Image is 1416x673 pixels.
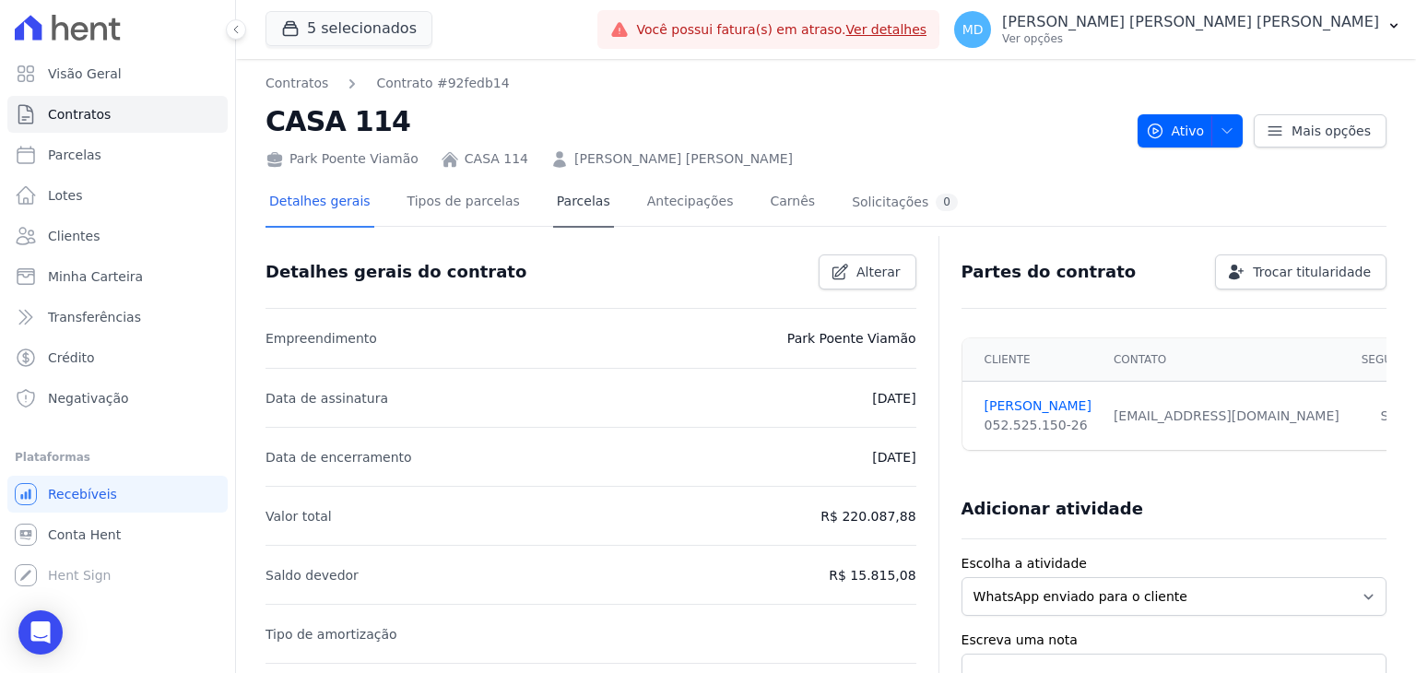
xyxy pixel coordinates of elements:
[872,387,915,409] p: [DATE]
[404,179,524,228] a: Tipos de parcelas
[48,308,141,326] span: Transferências
[48,227,100,245] span: Clientes
[985,396,1091,416] a: [PERSON_NAME]
[48,485,117,503] span: Recebíveis
[265,74,510,93] nav: Breadcrumb
[48,105,111,124] span: Contratos
[1146,114,1205,148] span: Ativo
[1002,31,1379,46] p: Ver opções
[820,505,915,527] p: R$ 220.087,88
[787,327,916,349] p: Park Poente Viamão
[985,416,1091,435] div: 052.525.150-26
[265,74,1123,93] nav: Breadcrumb
[265,505,332,527] p: Valor total
[7,136,228,173] a: Parcelas
[7,258,228,295] a: Minha Carteira
[643,179,737,228] a: Antecipações
[7,96,228,133] a: Contratos
[1114,407,1339,426] div: [EMAIL_ADDRESS][DOMAIN_NAME]
[962,631,1386,650] label: Escreva uma nota
[962,554,1386,573] label: Escolha a atividade
[265,179,374,228] a: Detalhes gerais
[48,146,101,164] span: Parcelas
[48,525,121,544] span: Conta Hent
[265,387,388,409] p: Data de assinatura
[848,179,962,228] a: Solicitações0
[766,179,819,228] a: Carnês
[48,389,129,407] span: Negativação
[265,149,419,169] div: Park Poente Viamão
[265,261,526,283] h3: Detalhes gerais do contrato
[376,74,509,93] a: Contrato #92fedb14
[962,23,984,36] span: MD
[553,179,614,228] a: Parcelas
[962,498,1143,520] h3: Adicionar atividade
[7,476,228,513] a: Recebíveis
[1002,13,1379,31] p: [PERSON_NAME] [PERSON_NAME] [PERSON_NAME]
[1103,338,1351,382] th: Contato
[18,610,63,655] div: Open Intercom Messenger
[265,100,1123,142] h2: CASA 114
[856,263,901,281] span: Alterar
[265,564,359,586] p: Saldo devedor
[829,564,915,586] p: R$ 15.815,08
[1292,122,1371,140] span: Mais opções
[939,4,1416,55] button: MD [PERSON_NAME] [PERSON_NAME] [PERSON_NAME] Ver opções
[636,20,926,40] span: Você possui fatura(s) em atraso.
[7,177,228,214] a: Lotes
[872,446,915,468] p: [DATE]
[846,22,927,37] a: Ver detalhes
[265,11,432,46] button: 5 selecionados
[852,194,958,211] div: Solicitações
[265,327,377,349] p: Empreendimento
[265,446,412,468] p: Data de encerramento
[962,338,1103,382] th: Cliente
[1138,114,1244,148] button: Ativo
[48,348,95,367] span: Crédito
[48,65,122,83] span: Visão Geral
[15,446,220,468] div: Plataformas
[1254,114,1386,148] a: Mais opções
[574,149,793,169] a: [PERSON_NAME] [PERSON_NAME]
[7,380,228,417] a: Negativação
[7,299,228,336] a: Transferências
[7,55,228,92] a: Visão Geral
[1253,263,1371,281] span: Trocar titularidade
[7,339,228,376] a: Crédito
[7,516,228,553] a: Conta Hent
[48,267,143,286] span: Minha Carteira
[819,254,916,289] a: Alterar
[1215,254,1386,289] a: Trocar titularidade
[265,623,397,645] p: Tipo de amortização
[465,149,528,169] a: CASA 114
[48,186,83,205] span: Lotes
[936,194,958,211] div: 0
[962,261,1137,283] h3: Partes do contrato
[265,74,328,93] a: Contratos
[7,218,228,254] a: Clientes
